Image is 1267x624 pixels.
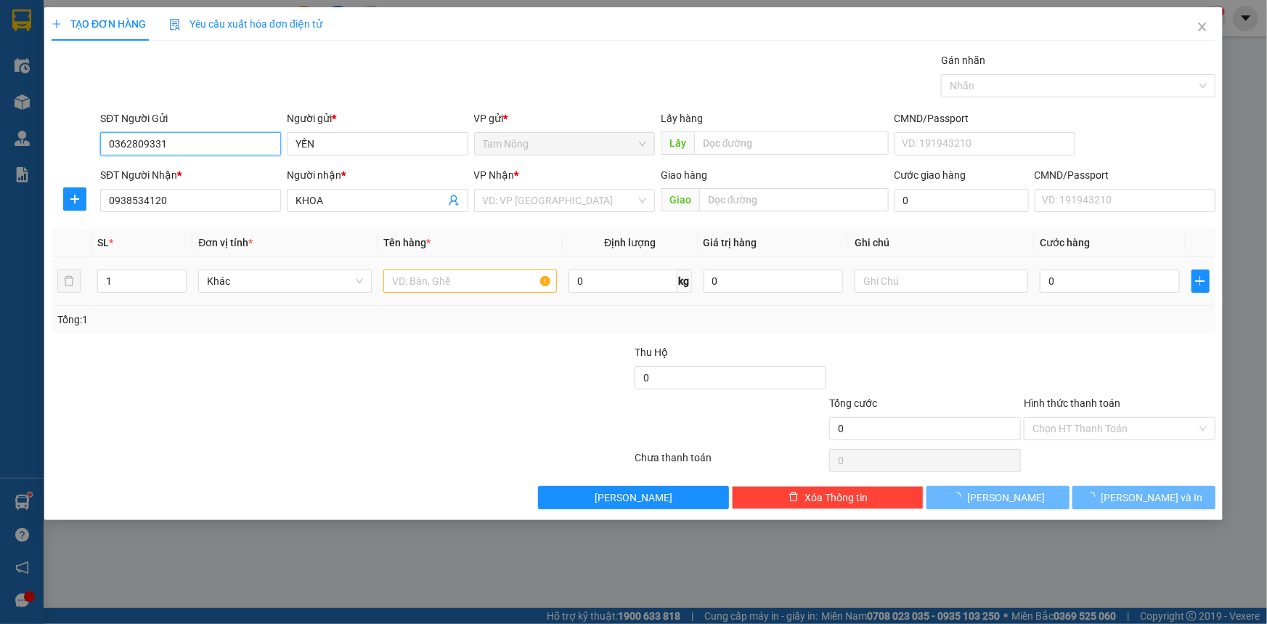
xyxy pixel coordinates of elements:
[789,492,799,503] span: delete
[1072,486,1215,509] button: [PERSON_NAME] và In
[951,492,967,502] span: loading
[1101,490,1203,506] span: [PERSON_NAME] và In
[52,18,146,30] span: TẠO ĐƠN HÀNG
[1182,7,1223,48] button: Close
[895,110,1075,126] div: CMND/Passport
[849,229,1034,257] th: Ghi chú
[1192,275,1209,287] span: plus
[804,490,868,506] span: Xóa Thông tin
[829,397,877,409] span: Tổng cước
[383,270,557,293] input: VD: Bàn, Ghế
[677,270,692,293] span: kg
[474,169,515,181] span: VP Nhận
[169,18,322,30] span: Yêu cầu xuất hóa đơn điện tử
[57,270,81,293] button: delete
[538,486,730,509] button: [PERSON_NAME]
[661,188,699,211] span: Giao
[941,54,985,66] label: Gán nhãn
[661,131,694,155] span: Lấy
[926,486,1070,509] button: [PERSON_NAME]
[100,167,281,183] div: SĐT Người Nhận
[64,193,86,205] span: plus
[198,237,253,248] span: Đơn vị tính
[895,189,1029,212] input: Cước giao hàng
[207,270,363,292] span: Khác
[287,167,468,183] div: Người nhận
[604,237,656,248] span: Định lượng
[699,188,889,211] input: Dọc đường
[595,490,672,506] span: [PERSON_NAME]
[169,19,181,31] img: icon
[63,187,86,211] button: plus
[967,490,1045,506] span: [PERSON_NAME]
[732,486,924,509] button: deleteXóa Thông tin
[661,169,707,181] span: Giao hàng
[635,347,668,358] span: Thu Hộ
[1040,237,1090,248] span: Cước hàng
[483,133,646,155] span: Tam Nông
[97,237,109,248] span: SL
[895,169,966,181] label: Cước giao hàng
[704,237,757,248] span: Giá trị hàng
[1191,270,1210,293] button: plus
[704,270,844,293] input: 0
[474,110,655,126] div: VP gửi
[383,237,431,248] span: Tên hàng
[694,131,889,155] input: Dọc đường
[57,312,489,328] div: Tổng: 1
[1197,21,1208,33] span: close
[52,19,62,29] span: plus
[287,110,468,126] div: Người gửi
[100,110,281,126] div: SĐT Người Gửi
[1024,397,1120,409] label: Hình thức thanh toán
[855,270,1028,293] input: Ghi Chú
[634,450,828,475] div: Chưa thanh toán
[1085,492,1101,502] span: loading
[448,195,460,206] span: user-add
[1035,167,1215,183] div: CMND/Passport
[661,113,703,124] span: Lấy hàng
